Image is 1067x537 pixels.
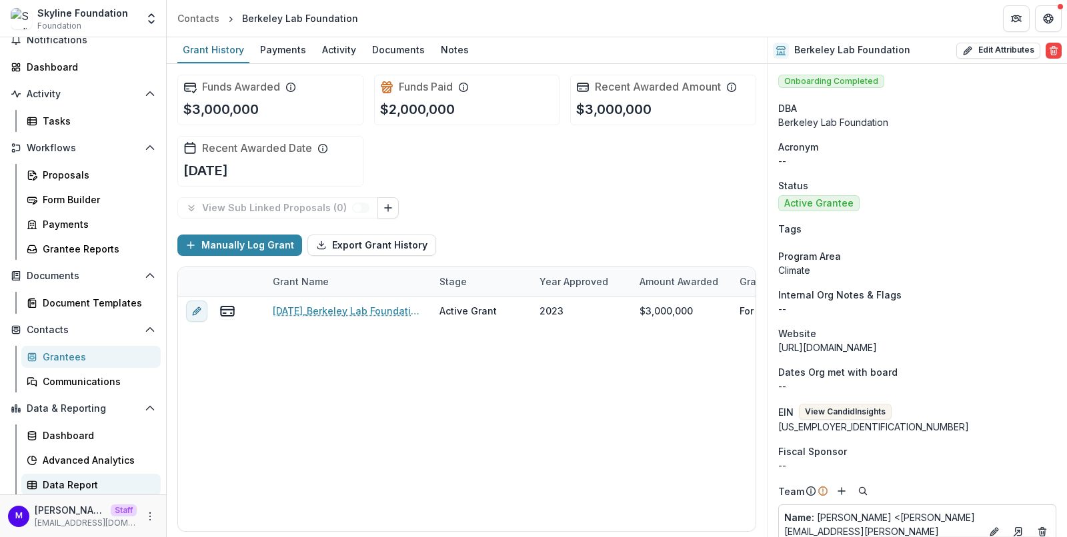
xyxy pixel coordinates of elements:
div: Dashboard [27,60,150,74]
h2: Funds Awarded [202,81,280,93]
img: Skyline Foundation [11,8,32,29]
a: Proposals [21,164,161,186]
button: View CandidInsights [799,404,892,420]
a: Advanced Analytics [21,449,161,471]
a: Activity [317,37,361,63]
button: Edit Attributes [956,43,1040,59]
div: Grantee Reports [43,242,150,256]
h2: Funds Paid [399,81,453,93]
span: Dates Org met with board [778,365,898,379]
div: Contacts [177,11,219,25]
button: Manually Log Grant [177,235,302,256]
button: Export Grant History [307,235,436,256]
p: [EMAIL_ADDRESS][DOMAIN_NAME] [35,517,137,529]
span: Name : [784,512,814,523]
div: Payments [43,217,150,231]
div: Year approved [531,274,616,288]
a: [URL][DOMAIN_NAME] [778,342,877,353]
div: Notes [435,40,474,59]
div: Stage [431,267,531,296]
p: Staff [111,504,137,516]
div: Berkeley Lab Foundation [778,115,1056,129]
button: Search [855,483,871,499]
span: Contacts [27,324,139,336]
a: Data Report [21,474,161,496]
div: Dashboard [43,428,150,442]
span: Workflows [27,143,139,154]
span: Website [778,326,816,340]
a: Form Builder [21,189,161,211]
div: Amount Awarded [632,274,726,288]
button: Open entity switcher [142,5,161,32]
a: [DATE]_Berkeley Lab Foundation_3000000 [273,304,423,318]
div: Amount Awarded [632,267,732,296]
a: Contacts [172,9,225,28]
span: DBA [778,101,797,115]
p: $3,000,000 [183,99,259,119]
span: Documents [27,270,139,282]
div: Year approved [531,267,632,296]
span: Active Grantee [784,198,854,209]
button: Delete [1046,43,1062,59]
a: Communications [21,370,161,392]
a: Dashboard [21,424,161,446]
div: Form Builder [43,193,150,207]
button: Notifications [5,29,161,51]
div: Activity [317,40,361,59]
nav: breadcrumb [172,9,363,28]
a: Notes [435,37,474,63]
h2: Recent Awarded Date [202,142,312,155]
span: Onboarding Completed [778,75,884,88]
p: $2,000,000 [380,99,455,119]
button: Open Activity [5,83,161,105]
span: Foundation [37,20,81,32]
span: Fiscal Sponsor [778,444,847,458]
div: Proposals [43,168,150,182]
div: Grantees [43,350,150,364]
a: Document Templates [21,292,161,314]
button: More [142,508,158,524]
p: -- [778,379,1056,393]
div: Grant Name [265,267,431,296]
div: Communications [43,374,150,388]
button: edit [186,300,207,322]
a: Payments [21,213,161,235]
div: -- [778,458,1056,472]
a: Dashboard [5,56,161,78]
div: Active Grant [439,304,497,318]
a: Tasks [21,110,161,132]
span: Data & Reporting [27,403,139,414]
button: Get Help [1035,5,1062,32]
div: Document Templates [43,296,150,310]
span: Acronym [778,140,818,154]
button: Open Workflows [5,137,161,159]
div: Tasks [43,114,150,128]
span: Internal Org Notes & Flags [778,288,902,302]
span: Activity [27,89,139,100]
h2: Berkeley Lab Foundation [794,45,910,56]
div: Grant Name [265,274,337,288]
button: Open Documents [5,265,161,286]
div: Berkeley Lab Foundation [242,11,358,25]
span: Status [778,179,808,193]
div: Grant History [177,40,249,59]
a: Grantees [21,346,161,368]
h2: Recent Awarded Amount [595,81,721,93]
p: EIN [778,405,794,419]
div: For [PERSON_NAME][GEOGRAPHIC_DATA]'s enhanced weathering research [740,304,824,318]
div: Stage [431,274,475,288]
button: Open Data & Reporting [5,398,161,419]
div: 2023 [540,304,564,318]
p: Climate [778,263,1056,277]
span: Tags [778,222,802,236]
p: -- [778,154,1056,168]
div: Payments [255,40,311,59]
p: View Sub Linked Proposals ( 0 ) [202,203,352,214]
div: Maddie [15,512,23,520]
button: Link Grants [377,197,399,219]
button: View Sub Linked Proposals (0) [177,197,378,219]
a: Grant History [177,37,249,63]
